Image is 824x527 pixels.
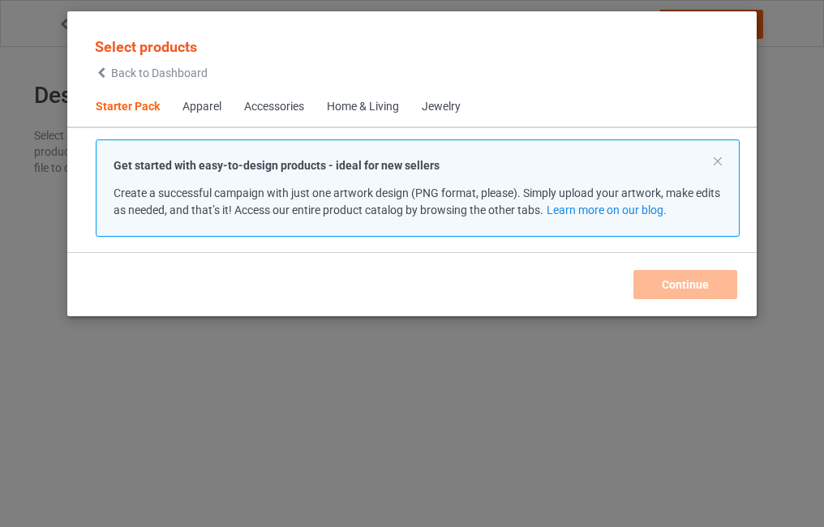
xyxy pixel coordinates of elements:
[422,99,461,115] div: Jewelry
[84,88,171,126] span: Starter Pack
[182,99,221,115] div: Apparel
[547,204,667,216] a: Learn more on our blog.
[111,66,208,79] span: Back to Dashboard
[244,99,304,115] div: Accessories
[327,99,399,115] div: Home & Living
[95,38,197,55] span: Select products
[114,186,720,216] span: Create a successful campaign with just one artwork design (PNG format, please). Simply upload you...
[114,159,440,172] strong: Get started with easy-to-design products - ideal for new sellers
